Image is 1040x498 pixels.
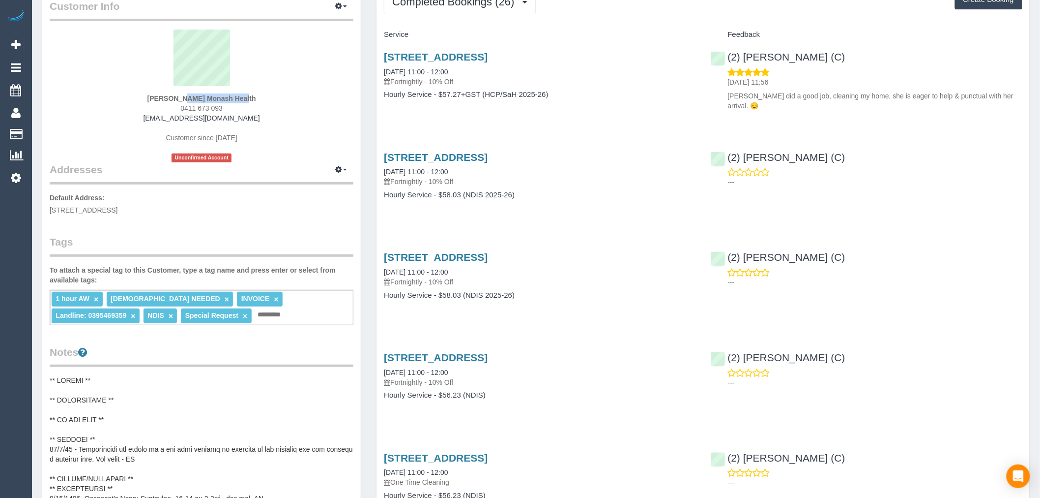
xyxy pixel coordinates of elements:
span: [DEMOGRAPHIC_DATA] NEEDED [111,295,220,303]
p: Fortnightly - 10% Off [384,77,695,87]
p: --- [728,478,1022,488]
img: Automaid Logo [6,10,26,24]
a: [DATE] 11:00 - 12:00 [384,168,448,176]
a: × [169,312,173,320]
h4: Feedback [711,31,1022,39]
a: [STREET_ADDRESS] [384,352,488,363]
span: INVOICE [241,295,270,303]
a: [STREET_ADDRESS] [384,452,488,464]
h4: Hourly Service - $57.27+GST (HCP/SaH 2025-26) [384,91,695,99]
p: [PERSON_NAME] did a good job, cleaning my home, she is eager to help & punctual with her arrival. 😊 [728,91,1022,111]
div: Open Intercom Messenger [1007,465,1030,488]
h4: Hourly Service - $56.23 (NDIS) [384,391,695,400]
a: (2) [PERSON_NAME] (C) [711,152,845,163]
span: Unconfirmed Account [172,154,231,162]
span: NDIS [147,311,164,319]
p: --- [728,378,1022,388]
label: To attach a special tag to this Customer, type a tag name and press enter or select from availabl... [50,265,353,285]
p: [DATE] 11:56 [728,77,1022,87]
span: Customer since [DATE] [166,134,237,142]
p: --- [728,177,1022,187]
a: (2) [PERSON_NAME] (C) [711,251,845,263]
p: One Time Cleaning [384,477,695,487]
p: Fortnightly - 10% Off [384,377,695,387]
legend: Notes [50,345,353,367]
p: --- [728,278,1022,287]
a: [DATE] 11:00 - 12:00 [384,468,448,476]
span: Landline: 0395469359 [56,311,126,319]
a: [EMAIL_ADDRESS][DOMAIN_NAME] [144,114,260,122]
p: Fortnightly - 10% Off [384,277,695,287]
a: [STREET_ADDRESS] [384,51,488,62]
a: [DATE] 11:00 - 12:00 [384,268,448,276]
a: (2) [PERSON_NAME] (C) [711,51,845,62]
h4: Hourly Service - $58.03 (NDIS 2025-26) [384,191,695,199]
a: [STREET_ADDRESS] [384,251,488,263]
span: 1 hour AW [56,295,89,303]
h4: Service [384,31,695,39]
legend: Tags [50,235,353,257]
p: Fortnightly - 10% Off [384,177,695,187]
a: × [274,295,278,304]
label: Default Address: [50,193,105,203]
span: Special Request [185,311,238,319]
a: (2) [PERSON_NAME] (C) [711,352,845,363]
a: (2) [PERSON_NAME] (C) [711,452,845,464]
a: × [94,295,98,304]
strong: [PERSON_NAME] Monash Health [147,94,256,102]
a: [DATE] 11:00 - 12:00 [384,369,448,376]
a: × [243,312,247,320]
h4: Hourly Service - $58.03 (NDIS 2025-26) [384,291,695,300]
a: × [131,312,135,320]
a: [DATE] 11:00 - 12:00 [384,68,448,76]
a: × [225,295,229,304]
a: [STREET_ADDRESS] [384,152,488,163]
span: 0411 673 093 [180,104,223,112]
span: [STREET_ADDRESS] [50,206,117,214]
